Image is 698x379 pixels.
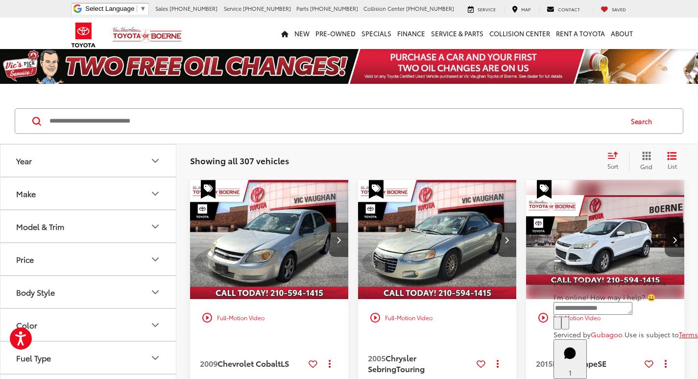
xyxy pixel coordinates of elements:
textarea: Type your message [554,302,632,315]
button: Search [622,109,666,133]
button: PricePrice [0,243,177,275]
a: Terms [679,329,698,339]
a: My Saved Vehicles [593,5,633,13]
img: 2009 Chevrolet Cobalt LS [190,180,349,300]
div: Price [149,253,161,265]
span: 2009 [200,357,217,369]
a: 2005Chrysler SebringTouring [368,353,473,375]
p: [PERSON_NAME] Toyota of Boerne [554,278,698,287]
button: Fuel TypeFuel Type [0,342,177,374]
span: LS [281,357,289,369]
span: Chrysler Sebring [368,352,416,374]
div: 2009 Chevrolet Cobalt LS 0 [190,180,349,299]
span: 2015 [536,357,553,369]
span: Sales [155,4,168,12]
button: Actions [321,355,338,372]
span: Contact [558,6,580,12]
button: MakeMake [0,177,177,209]
button: Next image [329,223,348,257]
span: Service [478,6,496,12]
div: Make [149,188,161,200]
span: 1 [569,368,572,378]
button: Next image [497,223,516,257]
button: Body StyleBody Style [0,276,177,308]
span: Touring [396,363,425,374]
span: List [667,162,677,170]
span: Select Language [85,5,134,12]
span: Special [201,180,216,199]
button: ColorColor [0,309,177,341]
input: Search by Make, Model, or Keyword [48,109,622,133]
a: Specials [359,18,394,49]
span: Special [537,180,552,199]
button: Grid View [629,151,660,171]
a: Gubagoo. [591,329,625,339]
button: Chat with SMS [554,317,561,329]
a: Rent a Toyota [553,18,608,49]
span: Collision Center [363,4,405,12]
a: Finance [394,18,428,49]
div: Price [16,254,34,264]
span: Use is subject to [625,329,679,339]
svg: Start Chat [557,341,583,366]
button: Toggle Chat Window [554,339,587,379]
button: Next image [665,223,684,257]
img: 2015 Ford Escape SE [526,180,685,300]
button: Select sort value [602,151,629,171]
div: Body Style [16,287,55,297]
img: Toyota [65,19,102,51]
span: [PHONE_NUMBER] [169,4,217,12]
span: Parts [296,4,309,12]
a: 2015Ford EscapeSE [536,358,641,369]
span: Service [224,4,241,12]
div: Year [16,156,32,165]
a: Service [460,5,503,13]
span: [PHONE_NUMBER] [243,4,291,12]
div: Year [149,155,161,167]
span: [PHONE_NUMBER] [310,4,358,12]
a: 2009 Chevrolet Cobalt LS2009 Chevrolet Cobalt LS2009 Chevrolet Cobalt LS2009 Chevrolet Cobalt LS [190,180,349,299]
button: Model & TrimModel & Trim [0,210,177,242]
div: 2015 Ford Escape SE 0 [526,180,685,299]
button: Actions [489,355,506,372]
div: Fuel Type [149,352,161,364]
span: I'm online! How may I help? 😀 [554,292,655,302]
div: Color [149,319,161,331]
a: Pre-Owned [313,18,359,49]
span: Showing all 307 vehicles [190,154,289,166]
a: 2005 Chrysler Sebring Touring2005 Chrysler Sebring Touring2005 Chrysler Sebring Touring2005 Chrys... [358,180,517,299]
a: Collision Center [486,18,553,49]
a: 2015 Ford Escape SE2015 Ford Escape SE2015 Ford Escape SE2015 Ford Escape SE [526,180,685,299]
span: Ford Escape [553,357,598,369]
span: [PHONE_NUMBER] [406,4,454,12]
span: dropdown dots [497,359,499,367]
span: Special [369,180,384,199]
span: Map [521,6,530,12]
span: dropdown dots [329,359,331,367]
div: 2005 Chrysler Sebring Touring 0 [358,180,517,299]
a: 2009Chevrolet CobaltLS [200,358,305,369]
img: Vic Vaughan Toyota of Boerne [112,26,182,44]
a: About [608,18,636,49]
div: Body Style [149,286,161,298]
span: Serviced by [554,329,591,339]
button: YearYear [0,145,177,177]
a: Contact [539,5,587,13]
a: Select Language​ [85,5,146,12]
span: ▼ [140,5,146,12]
button: Send Message [561,317,569,329]
a: Service & Parts: Opens in a new tab [428,18,486,49]
button: List View [660,151,684,171]
a: Home [278,18,291,49]
a: New [291,18,313,49]
div: Close[PERSON_NAME][PERSON_NAME] Toyota of BoerneI'm online! How may I help? 😀Type your messageCha... [554,253,698,339]
span: 2005 [368,352,385,363]
div: Fuel Type [16,353,51,362]
button: Close [554,259,561,262]
span: Chevrolet Cobalt [217,357,281,369]
div: Model & Trim [16,222,64,231]
span: Grid [640,162,652,171]
span: Sort [607,162,618,170]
